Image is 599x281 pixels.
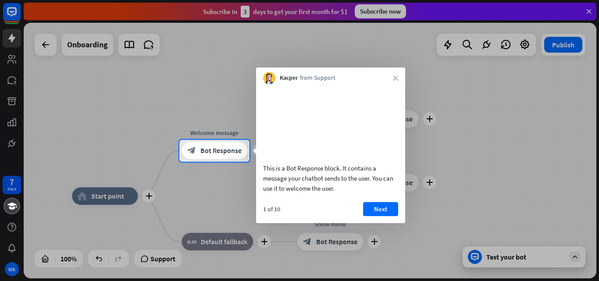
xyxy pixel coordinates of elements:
[7,4,33,30] button: Open LiveChat chat widget
[200,146,242,155] span: Bot Response
[300,74,335,82] span: from Support
[280,74,298,82] span: Kacper
[263,163,398,193] div: This is a Bot Response block. It contains a message your chatbot sends to the user. You can use i...
[263,205,280,213] div: 1 of 10
[363,202,398,216] button: Next
[187,146,196,155] i: block_bot_response
[393,75,398,81] i: close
